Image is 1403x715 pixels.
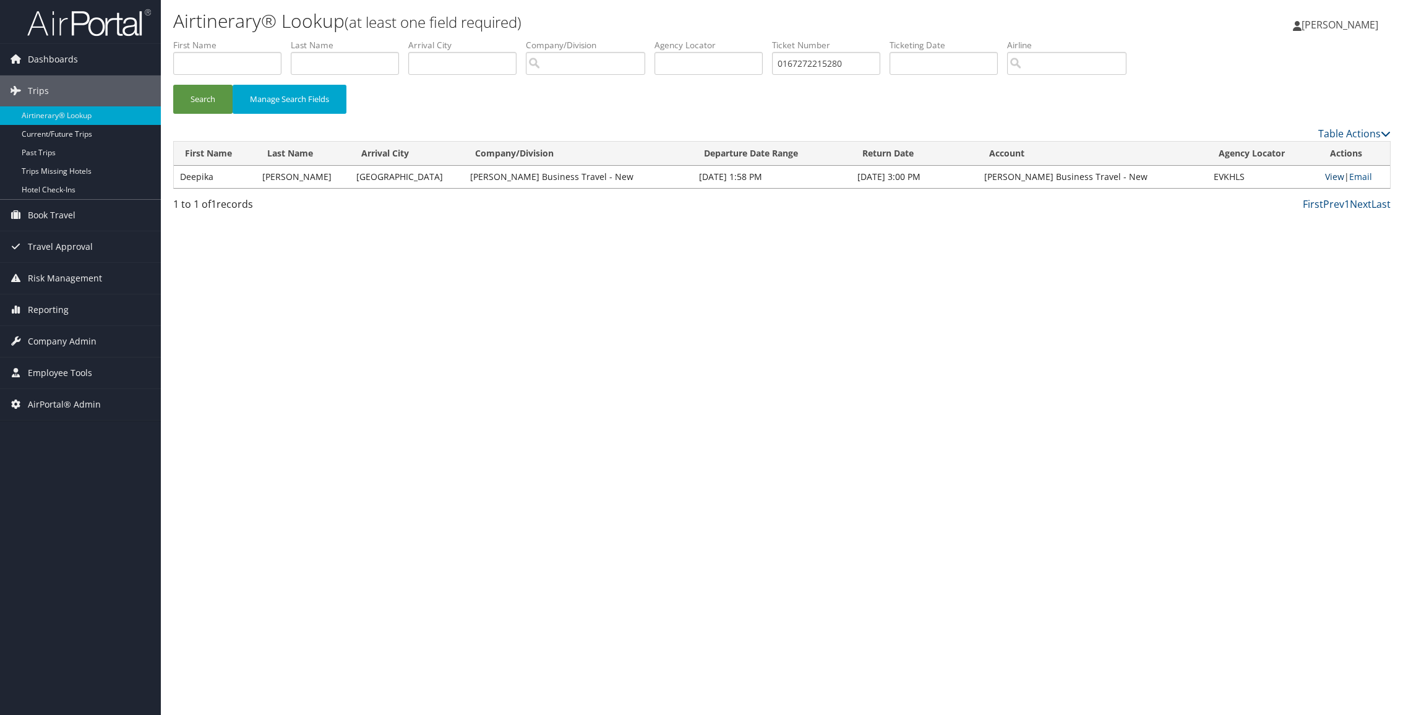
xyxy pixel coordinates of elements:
td: | [1319,166,1390,188]
small: (at least one field required) [345,12,521,32]
label: First Name [173,39,291,51]
label: Agency Locator [654,39,772,51]
th: Return Date: activate to sort column ascending [851,142,979,166]
td: [PERSON_NAME] [256,166,350,188]
th: Arrival City: activate to sort column ascending [350,142,464,166]
span: 1 [211,197,217,211]
label: Ticket Number [772,39,890,51]
label: Last Name [291,39,408,51]
label: Company/Division [526,39,654,51]
td: [PERSON_NAME] Business Travel - New [978,166,1207,188]
h1: Airtinerary® Lookup [173,8,985,34]
label: Airline [1007,39,1136,51]
th: Company/Division [464,142,693,166]
span: Reporting [28,294,69,325]
span: Book Travel [28,200,75,231]
a: Prev [1323,197,1344,211]
a: 1 [1344,197,1350,211]
span: Employee Tools [28,357,92,388]
label: Arrival City [408,39,526,51]
a: [PERSON_NAME] [1293,6,1391,43]
a: Email [1349,171,1372,182]
span: Dashboards [28,44,78,75]
a: Last [1371,197,1391,211]
span: Risk Management [28,263,102,294]
td: [DATE] 3:00 PM [851,166,979,188]
th: First Name: activate to sort column ascending [174,142,256,166]
td: Deepika [174,166,256,188]
span: Company Admin [28,326,97,357]
a: First [1303,197,1323,211]
span: Trips [28,75,49,106]
th: Last Name: activate to sort column ascending [256,142,350,166]
div: 1 to 1 of records [173,197,464,218]
span: Travel Approval [28,231,93,262]
a: Next [1350,197,1371,211]
td: [GEOGRAPHIC_DATA] [350,166,464,188]
th: Actions [1319,142,1390,166]
button: Manage Search Fields [233,85,346,114]
a: Table Actions [1318,127,1391,140]
label: Ticketing Date [890,39,1007,51]
th: Agency Locator: activate to sort column ascending [1208,142,1319,166]
span: AirPortal® Admin [28,389,101,420]
td: [PERSON_NAME] Business Travel - New [464,166,693,188]
img: airportal-logo.png [27,8,151,37]
th: Account: activate to sort column ascending [978,142,1207,166]
td: EVKHLS [1208,166,1319,188]
span: [PERSON_NAME] [1302,18,1378,32]
a: View [1325,171,1344,182]
button: Search [173,85,233,114]
td: [DATE] 1:58 PM [693,166,851,188]
th: Departure Date Range: activate to sort column ascending [693,142,851,166]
